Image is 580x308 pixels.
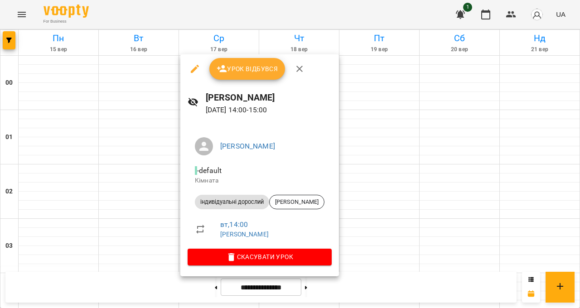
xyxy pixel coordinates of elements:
[195,198,269,206] span: індивідуальні дорослий
[206,91,332,105] h6: [PERSON_NAME]
[220,142,275,150] a: [PERSON_NAME]
[206,105,332,115] p: [DATE] 14:00 - 15:00
[269,195,324,209] div: [PERSON_NAME]
[195,176,324,185] p: Кімната
[217,63,278,74] span: Урок відбувся
[209,58,285,80] button: Урок відбувся
[220,231,269,238] a: [PERSON_NAME]
[220,220,248,229] a: вт , 14:00
[195,166,223,175] span: - default
[195,251,324,262] span: Скасувати Урок
[188,249,332,265] button: Скасувати Урок
[270,198,324,206] span: [PERSON_NAME]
